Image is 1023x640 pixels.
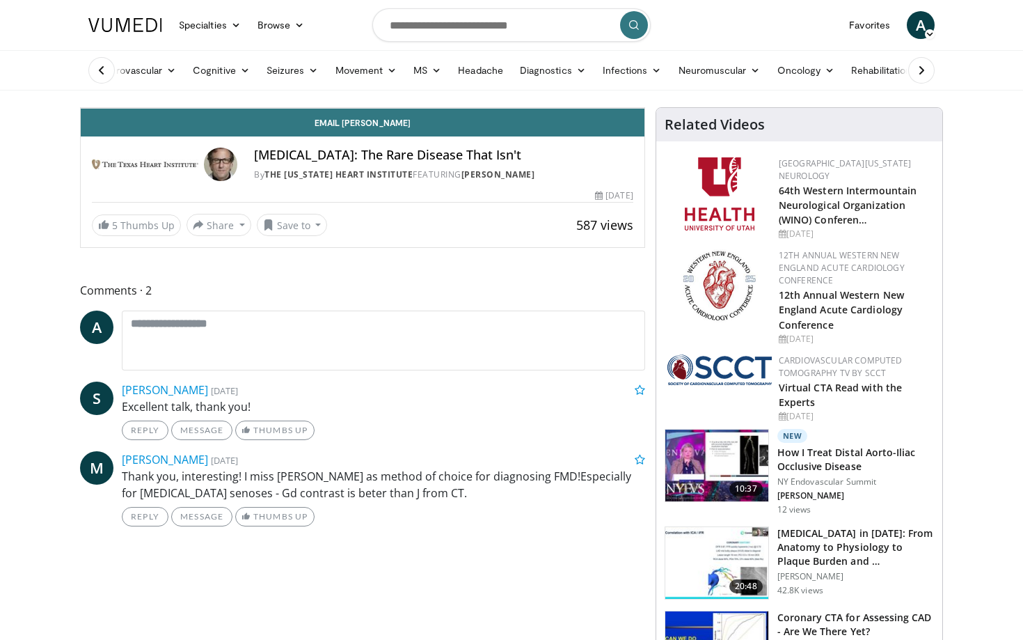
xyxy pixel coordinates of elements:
a: Message [171,421,232,440]
a: 20:48 [MEDICAL_DATA] in [DATE]: From Anatomy to Physiology to Plaque Burden and … [PERSON_NAME] 4... [665,526,934,600]
img: 51a70120-4f25-49cc-93a4-67582377e75f.png.150x105_q85_autocrop_double_scale_upscale_version-0.2.png [667,354,772,385]
a: S [80,382,113,415]
a: 5 Thumbs Up [92,214,181,236]
img: Avatar [204,148,237,181]
a: Thumbs Up [235,421,314,440]
input: Search topics, interventions [372,8,651,42]
div: [DATE] [779,333,931,345]
p: Thank you, interesting! I miss [PERSON_NAME] as method of choice for diagnosing FMD!Especially fo... [122,468,645,501]
span: 10:37 [729,482,763,496]
a: Seizures [258,56,327,84]
p: 12 views [777,504,811,515]
a: MS [405,56,450,84]
h3: Coronary CTA for Assessing CAD - Are We There Yet? [777,611,934,639]
p: New [777,429,808,443]
small: [DATE] [211,384,238,397]
span: Comments 2 [80,281,645,299]
img: VuMedi Logo [88,18,162,32]
h3: [MEDICAL_DATA] in [DATE]: From Anatomy to Physiology to Plaque Burden and … [777,526,934,568]
p: [PERSON_NAME] [777,571,934,582]
a: 12th Annual Western New England Acute Cardiology Conference [779,288,904,331]
a: Movement [327,56,406,84]
a: [GEOGRAPHIC_DATA][US_STATE] Neurology [779,157,912,182]
a: [PERSON_NAME] [461,169,535,180]
div: [DATE] [779,228,931,240]
a: Reply [122,421,168,440]
div: By FEATURING [254,169,633,181]
a: A [80,311,113,344]
a: Cerebrovascular [80,56,184,84]
a: Cardiovascular Computed Tomography TV by SCCT [779,354,903,379]
img: 0954f259-7907-4053-a817-32a96463ecc8.png.150x105_q85_autocrop_double_scale_upscale_version-0.2.png [681,249,758,322]
p: [PERSON_NAME] [777,490,934,501]
a: Favorites [841,11,898,39]
a: The [US_STATE] Heart Institute [264,169,413,180]
a: Infections [594,56,670,84]
span: 587 views [576,217,633,233]
span: 20:48 [729,579,763,593]
a: Thumbs Up [235,507,314,526]
a: Browse [249,11,313,39]
a: Specialties [170,11,249,39]
a: M [80,451,113,485]
img: 4b355214-b789-4d36-b463-674db39b8a24.150x105_q85_crop-smart_upscale.jpg [665,430,768,502]
a: A [907,11,935,39]
a: Headache [450,56,511,84]
a: [PERSON_NAME] [122,452,208,467]
img: The Texas Heart Institute [92,148,198,181]
video-js: Video Player [81,108,644,109]
div: [DATE] [779,410,931,423]
span: 5 [112,219,118,232]
p: NY Endovascular Summit [777,476,934,487]
h4: [MEDICAL_DATA]: The Rare Disease That Isn't [254,148,633,163]
a: Cognitive [184,56,258,84]
img: 823da73b-7a00-425d-bb7f-45c8b03b10c3.150x105_q85_crop-smart_upscale.jpg [665,527,768,600]
a: 64th Western Intermountain Neurological Organization (WINO) Conferen… [779,184,917,226]
p: Excellent talk, thank you! [122,398,645,415]
h3: How I Treat Distal Aorto-Iliac Occlusive Disease [777,446,934,474]
p: 42.8K views [777,585,823,596]
div: [DATE] [595,189,633,202]
a: [PERSON_NAME] [122,382,208,398]
button: Save to [257,214,328,236]
a: Message [171,507,232,526]
a: 10:37 New How I Treat Distal Aorto-Iliac Occlusive Disease NY Endovascular Summit [PERSON_NAME] 1... [665,429,934,515]
small: [DATE] [211,454,238,467]
a: Diagnostics [511,56,594,84]
a: Neuromuscular [670,56,769,84]
a: Reply [122,507,168,526]
a: Virtual CTA Read with the Experts [779,381,903,409]
a: Oncology [769,56,843,84]
button: Share [187,214,251,236]
a: Email [PERSON_NAME] [81,109,644,136]
h4: Related Videos [665,116,765,133]
img: f6362829-b0a3-407d-a044-59546adfd345.png.150x105_q85_autocrop_double_scale_upscale_version-0.2.png [685,157,754,231]
a: 12th Annual Western New England Acute Cardiology Conference [779,249,905,286]
a: Rehabilitation [843,56,919,84]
